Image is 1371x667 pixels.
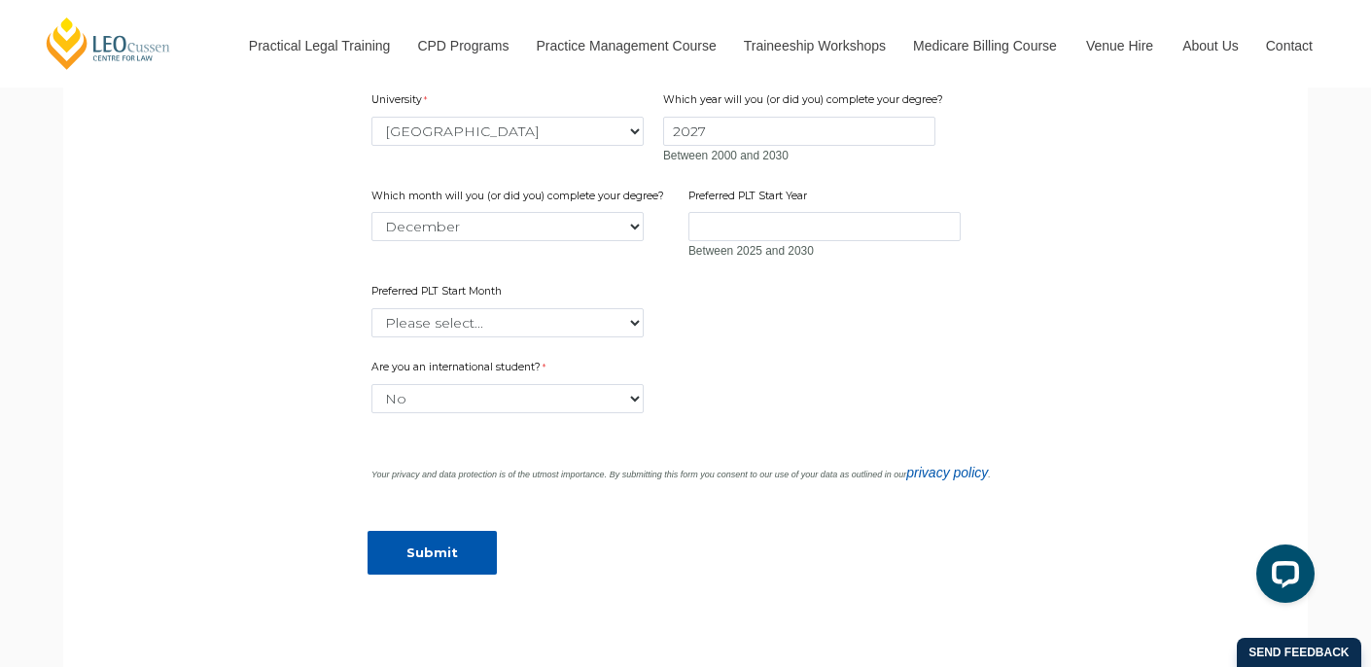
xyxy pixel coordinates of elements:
a: Practical Legal Training [234,4,404,88]
input: Which year will you (or did you) complete your degree? [663,117,935,146]
a: Practice Management Course [522,4,729,88]
span: Between 2025 and 2030 [688,244,814,258]
a: Traineeship Workshops [729,4,898,88]
i: Your privacy and data protection is of the utmost importance. By submitting this form you consent... [371,470,991,479]
a: privacy policy [906,465,988,480]
a: About Us [1168,4,1251,88]
label: University [371,92,432,112]
a: Venue Hire [1072,4,1168,88]
iframe: LiveChat chat widget [1241,537,1322,618]
label: Which year will you (or did you) complete your degree? [663,92,948,112]
select: Which month will you (or did you) complete your degree? [371,212,644,241]
a: CPD Programs [403,4,521,88]
a: [PERSON_NAME] Centre for Law [44,16,173,71]
label: Which month will you (or did you) complete your degree? [371,189,669,208]
input: Submit [368,531,497,575]
a: Contact [1251,4,1327,88]
span: Between 2000 and 2030 [663,149,789,162]
label: Are you an international student? [371,360,566,379]
input: Preferred PLT Start Year [688,212,961,241]
a: Medicare Billing Course [898,4,1072,88]
select: Preferred PLT Start Month [371,308,644,337]
label: Preferred PLT Start Month [371,284,507,303]
label: Preferred PLT Start Year [688,189,812,208]
select: University [371,117,644,146]
select: Are you an international student? [371,384,644,413]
